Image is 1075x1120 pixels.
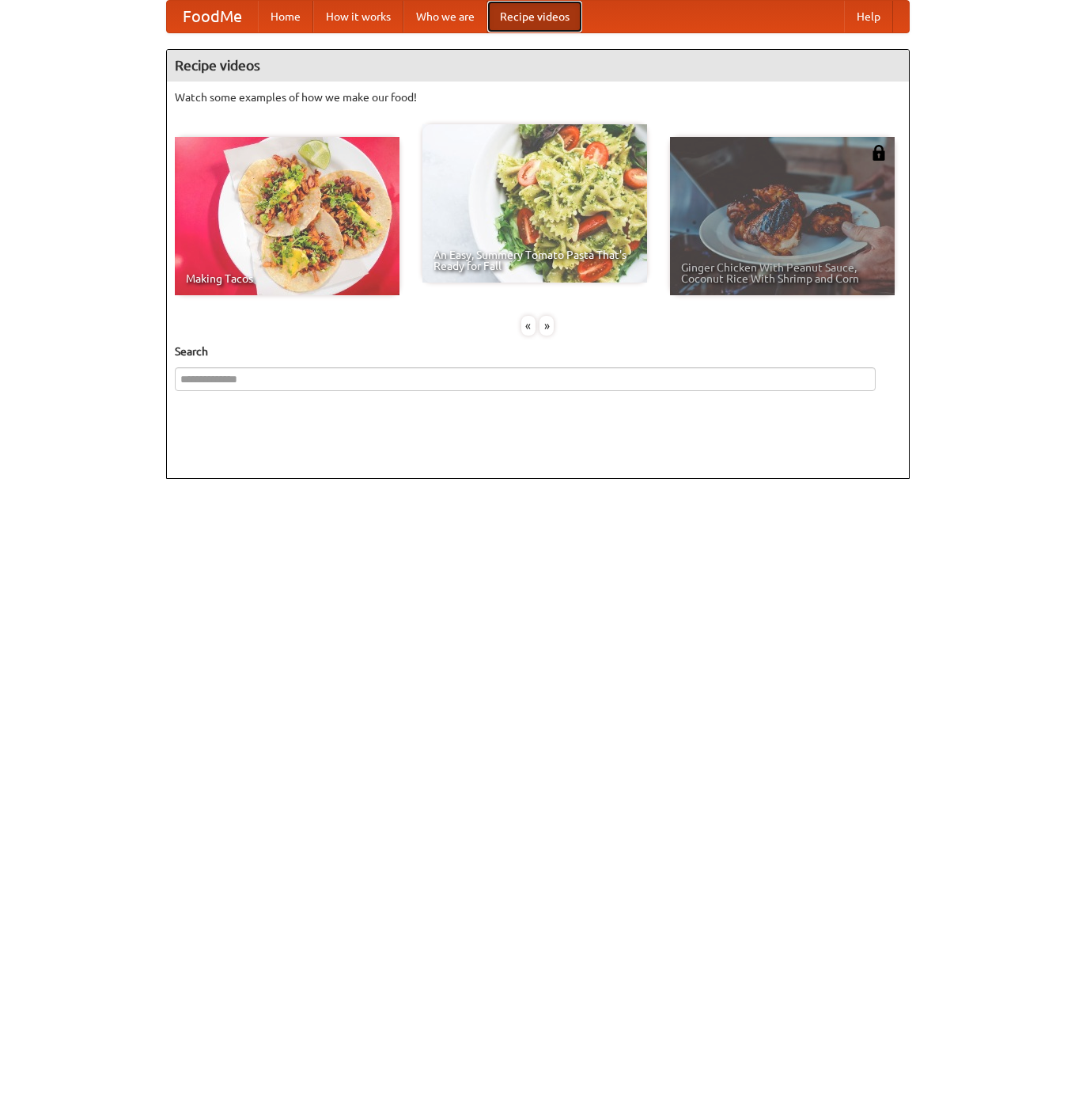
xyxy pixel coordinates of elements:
a: Recipe videos [487,1,582,32]
a: FoodMe [167,1,258,32]
div: « [521,316,536,336]
p: Watch some examples of how we make our food! [175,89,901,105]
span: An Easy, Summery Tomato Pasta That's Ready for Fall [433,249,636,271]
a: Help [844,1,893,32]
a: How it works [313,1,403,32]
a: An Easy, Summery Tomato Pasta That's Ready for Fall [422,124,647,283]
img: 483408.png [871,145,887,161]
h5: Search [175,344,901,359]
h4: Recipe videos [167,50,909,82]
a: Home [258,1,313,32]
a: Who we are [403,1,487,32]
div: » [539,316,554,336]
a: Making Tacos [175,137,399,295]
span: Making Tacos [186,273,388,284]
